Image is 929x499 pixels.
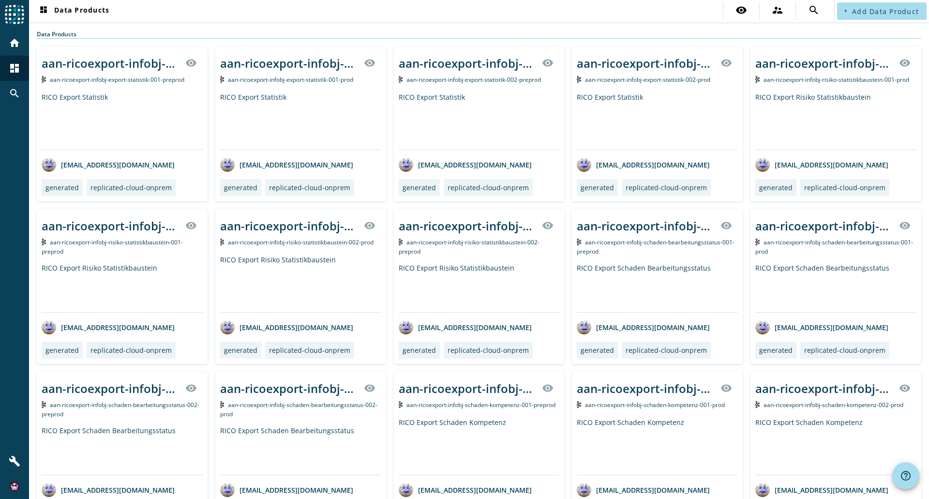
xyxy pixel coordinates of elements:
div: [EMAIL_ADDRESS][DOMAIN_NAME] [42,157,175,172]
span: Kafka Topic: aan-ricoexport-infobj-risiko-statistikbaustein-001-preprod [42,238,183,256]
div: aan-ricoexport-infobj-risiko-statistikbaustein-002-_stage_ [399,218,537,234]
img: avatar [220,320,235,334]
div: [EMAIL_ADDRESS][DOMAIN_NAME] [755,483,888,497]
div: aan-ricoexport-infobj-risiko-statistikbaustein-001-_stage_ [755,55,893,71]
button: Data Products [34,2,113,20]
span: Kafka Topic: aan-ricoexport-infobj-schaden-bearbeitungsstatus-001-prod [755,238,913,256]
div: RICO Export Schaden Bearbeitungsstatus [220,426,381,475]
span: Kafka Topic: aan-ricoexport-infobj-schaden-kompetenz-001-prod [585,401,725,409]
img: avatar [399,483,413,497]
div: RICO Export Schaden Bearbeitungsstatus [42,426,203,475]
div: aan-ricoexport-infobj-schaden-bearbeitungsstatus-002-_stage_ [220,380,358,396]
mat-icon: search [808,4,820,16]
mat-icon: home [9,37,20,49]
img: avatar [577,483,591,497]
mat-icon: visibility [899,382,911,394]
div: aan-ricoexport-infobj-schaden-bearbeitungsstatus-002-_stage_ [42,380,180,396]
img: Kafka Topic: aan-ricoexport-infobj-schaden-bearbeitungsstatus-002-preprod [42,401,46,408]
img: avatar [755,320,770,334]
div: replicated-cloud-onprem [90,346,172,355]
mat-icon: visibility [542,382,554,394]
div: aan-ricoexport-infobj-schaden-kompetenz-001-_stage_ [577,380,715,396]
div: [EMAIL_ADDRESS][DOMAIN_NAME] [755,157,888,172]
span: Kafka Topic: aan-ricoexport-infobj-risiko-statistikbaustein-002-preprod [399,238,540,256]
div: aan-ricoexport-infobj-schaden-kompetenz-001-_stage_ [399,380,537,396]
div: aan-ricoexport-infobj-risiko-statistikbaustein-001-_stage_ [42,218,180,234]
img: Kafka Topic: aan-ricoexport-infobj-schaden-bearbeitungsstatus-002-prod [220,401,225,408]
mat-icon: visibility [364,57,375,69]
div: generated [45,183,79,192]
div: RICO Export Schaden Bearbeitungsstatus [577,263,738,312]
div: replicated-cloud-onprem [90,183,172,192]
div: aan-ricoexport-infobj-export-statistik-002-_stage_ [577,55,715,71]
img: avatar [399,157,413,172]
div: replicated-cloud-onprem [626,183,707,192]
mat-icon: visibility [364,382,375,394]
div: generated [403,346,436,355]
img: avatar [755,483,770,497]
div: RICO Export Risiko Statistikbaustein [755,92,916,150]
div: aan-ricoexport-infobj-risiko-statistikbaustein-002-_stage_ [220,218,358,234]
div: RICO Export Schaden Kompetenz [399,418,560,475]
div: generated [581,346,614,355]
div: RICO Export Schaden Bearbeitungsstatus [755,263,916,312]
div: replicated-cloud-onprem [269,346,350,355]
mat-icon: supervisor_account [772,4,783,16]
span: Kafka Topic: aan-ricoexport-infobj-risiko-statistikbaustein-002-prod [228,238,374,246]
div: RICO Export Schaden Kompetenz [577,418,738,475]
div: replicated-cloud-onprem [626,346,707,355]
mat-icon: visibility [185,57,197,69]
div: generated [403,183,436,192]
div: replicated-cloud-onprem [448,183,529,192]
img: avatar [220,157,235,172]
img: Kafka Topic: aan-ricoexport-infobj-schaden-kompetenz-001-preprod [399,401,403,408]
mat-icon: visibility [720,220,732,231]
div: generated [224,183,257,192]
div: [EMAIL_ADDRESS][DOMAIN_NAME] [577,320,710,334]
mat-icon: dashboard [38,5,49,17]
mat-icon: visibility [899,57,911,69]
div: RICO Export Risiko Statistikbaustein [42,263,203,312]
img: avatar [42,157,56,172]
mat-icon: visibility [735,4,747,16]
div: aan-ricoexport-infobj-schaden-kompetenz-002-_stage_ [755,380,893,396]
img: avatar [220,483,235,497]
span: Kafka Topic: aan-ricoexport-infobj-schaden-kompetenz-001-preprod [406,401,555,409]
div: [EMAIL_ADDRESS][DOMAIN_NAME] [399,483,532,497]
mat-icon: dashboard [9,62,20,74]
mat-icon: visibility [542,57,554,69]
img: Kafka Topic: aan-ricoexport-infobj-risiko-statistikbaustein-001-preprod [42,239,46,245]
div: RICO Export Risiko Statistikbaustein [399,263,560,312]
mat-icon: visibility [364,220,375,231]
span: Add Data Product [852,7,919,16]
div: RICO Export Statistik [399,92,560,150]
mat-icon: add [843,8,848,14]
span: Kafka Topic: aan-ricoexport-infobj-schaden-bearbeitungsstatus-002-prod [220,401,378,418]
div: aan-ricoexport-infobj-schaden-bearbeitungsstatus-001-_stage_ [755,218,893,234]
mat-icon: build [9,455,20,467]
div: aan-ricoexport-infobj-export-statistik-002-_stage_ [399,55,537,71]
div: aan-ricoexport-infobj-schaden-bearbeitungsstatus-001-_stage_ [577,218,715,234]
span: Kafka Topic: aan-ricoexport-infobj-export-statistik-002-prod [585,76,710,84]
mat-icon: search [9,88,20,99]
div: aan-ricoexport-infobj-export-statistik-001-_stage_ [42,55,180,71]
img: Kafka Topic: aan-ricoexport-infobj-risiko-statistikbaustein-002-prod [220,239,225,245]
span: Kafka Topic: aan-ricoexport-infobj-export-statistik-002-preprod [406,76,541,84]
img: Kafka Topic: aan-ricoexport-infobj-risiko-statistikbaustein-001-prod [755,76,760,83]
img: Kafka Topic: aan-ricoexport-infobj-schaden-bearbeitungsstatus-001-prod [755,239,760,245]
mat-icon: visibility [185,220,197,231]
img: avatar [755,157,770,172]
img: Kafka Topic: aan-ricoexport-infobj-risiko-statistikbaustein-002-preprod [399,239,403,245]
div: [EMAIL_ADDRESS][DOMAIN_NAME] [577,483,710,497]
span: Kafka Topic: aan-ricoexport-infobj-schaden-bearbeitungsstatus-002-preprod [42,401,199,418]
img: avatar [399,320,413,334]
div: [EMAIL_ADDRESS][DOMAIN_NAME] [42,483,175,497]
img: Kafka Topic: aan-ricoexport-infobj-schaden-kompetenz-002-prod [755,401,760,408]
mat-icon: help_outline [900,470,912,482]
img: avatar [42,320,56,334]
span: Data Products [38,5,109,17]
div: RICO Export Schaden Kompetenz [755,418,916,475]
div: [EMAIL_ADDRESS][DOMAIN_NAME] [220,320,353,334]
button: Add Data Product [837,2,927,20]
div: generated [759,346,793,355]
